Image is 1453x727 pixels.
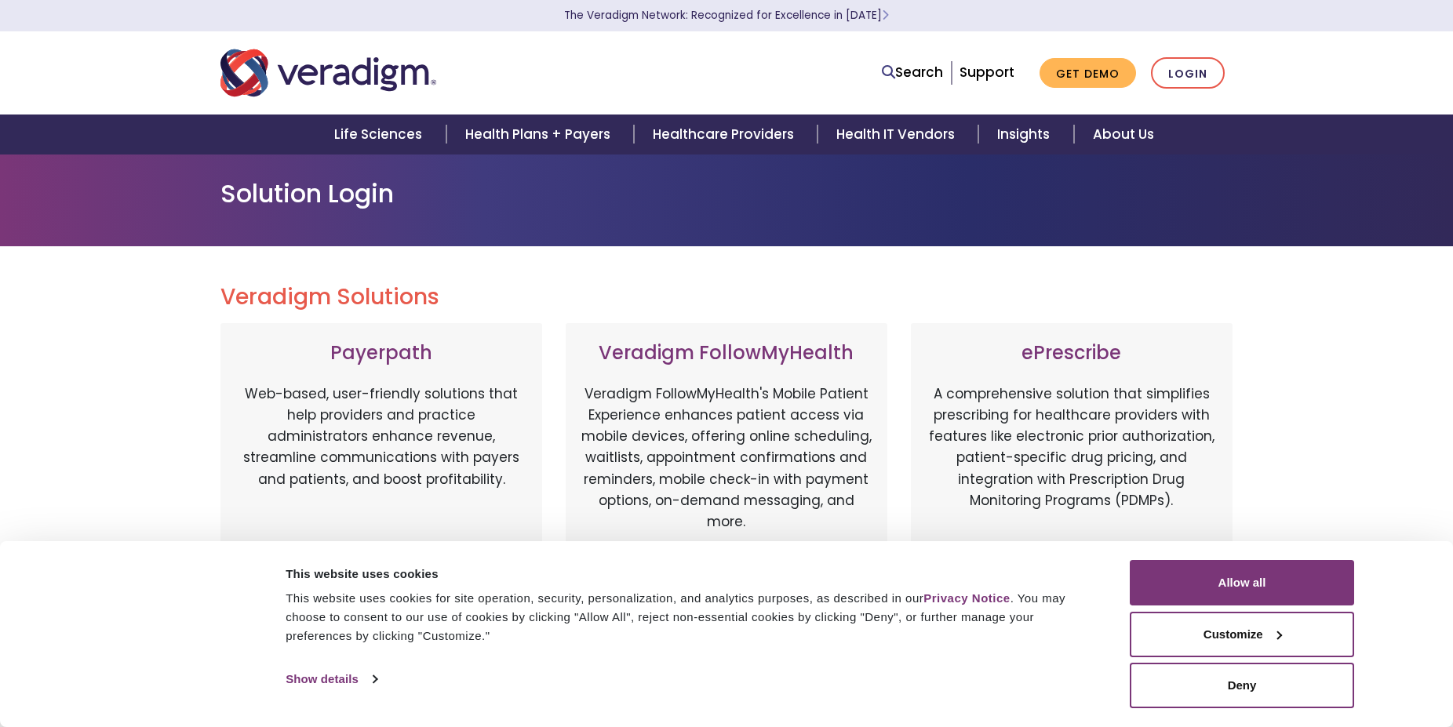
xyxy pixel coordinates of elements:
[1130,663,1354,708] button: Deny
[220,47,436,99] img: Veradigm logo
[960,63,1014,82] a: Support
[286,565,1094,583] div: This website uses cookies
[564,8,889,23] a: The Veradigm Network: Recognized for Excellence in [DATE]Learn More
[581,342,872,365] h3: Veradigm FollowMyHealth
[927,383,1217,548] p: A comprehensive solution that simplifies prescribing for healthcare providers with features like ...
[220,179,1233,209] h1: Solution Login
[1151,57,1225,89] a: Login
[1040,58,1136,89] a: Get Demo
[818,115,978,154] a: Health IT Vendors
[1074,115,1173,154] a: About Us
[220,284,1233,311] h2: Veradigm Solutions
[236,383,526,548] p: Web-based, user-friendly solutions that help providers and practice administrators enhance revenu...
[882,8,889,23] span: Learn More
[446,115,634,154] a: Health Plans + Payers
[923,591,1010,605] a: Privacy Notice
[286,667,377,691] a: Show details
[315,115,446,154] a: Life Sciences
[978,115,1073,154] a: Insights
[1130,612,1354,657] button: Customize
[236,342,526,365] h3: Payerpath
[882,62,943,83] a: Search
[581,383,872,533] p: Veradigm FollowMyHealth's Mobile Patient Experience enhances patient access via mobile devices, o...
[927,342,1217,365] h3: ePrescribe
[1130,560,1354,605] button: Allow all
[634,115,818,154] a: Healthcare Providers
[286,589,1094,645] div: This website uses cookies for site operation, security, personalization, and analytics purposes, ...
